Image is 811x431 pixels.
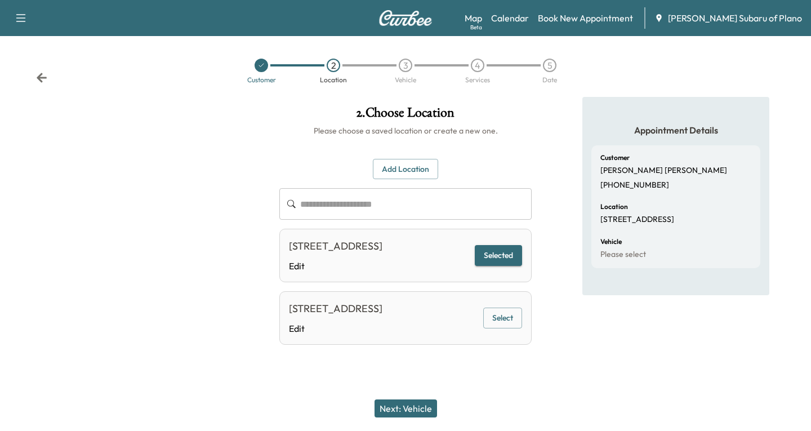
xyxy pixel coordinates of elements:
[470,23,482,32] div: Beta
[289,259,382,273] a: Edit
[591,124,760,136] h5: Appointment Details
[475,245,522,266] button: Selected
[483,308,522,328] button: Select
[600,203,628,210] h6: Location
[320,77,347,83] div: Location
[600,238,622,245] h6: Vehicle
[542,77,557,83] div: Date
[279,106,532,125] h1: 2 . Choose Location
[375,399,437,417] button: Next: Vehicle
[289,322,382,335] a: Edit
[491,11,529,25] a: Calendar
[36,72,47,83] div: Back
[395,77,416,83] div: Vehicle
[399,59,412,72] div: 3
[279,125,532,136] h6: Please choose a saved location or create a new one.
[327,59,340,72] div: 2
[247,77,276,83] div: Customer
[538,11,633,25] a: Book New Appointment
[373,159,438,180] button: Add Location
[465,11,482,25] a: MapBeta
[668,11,802,25] span: [PERSON_NAME] Subaru of Plano
[543,59,556,72] div: 5
[600,250,646,260] p: Please select
[471,59,484,72] div: 4
[378,10,433,26] img: Curbee Logo
[600,166,727,176] p: [PERSON_NAME] [PERSON_NAME]
[289,301,382,317] div: [STREET_ADDRESS]
[600,215,674,225] p: [STREET_ADDRESS]
[465,77,490,83] div: Services
[289,238,382,254] div: [STREET_ADDRESS]
[600,180,669,190] p: [PHONE_NUMBER]
[600,154,630,161] h6: Customer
